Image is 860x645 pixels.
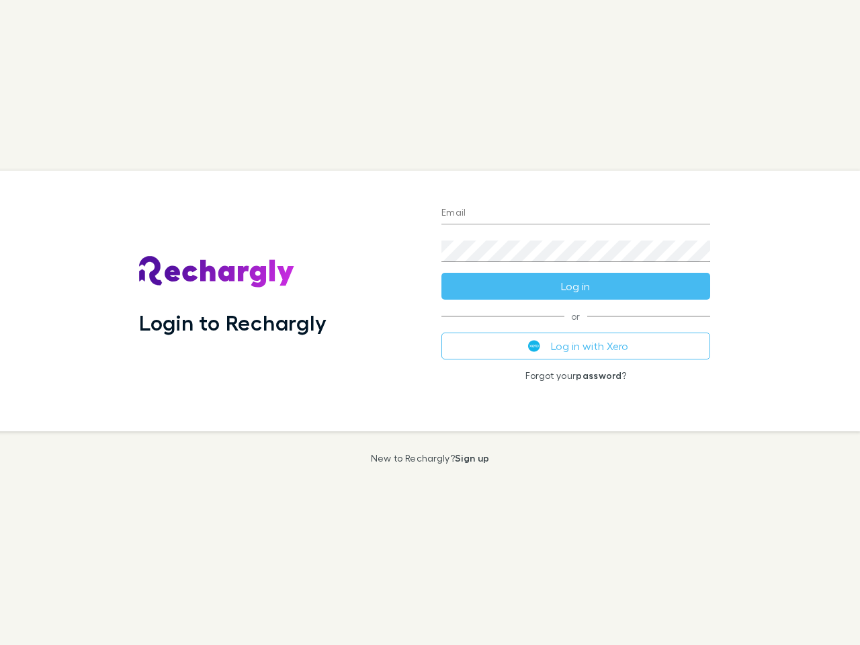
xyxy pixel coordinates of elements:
span: or [441,316,710,316]
a: password [576,370,621,381]
button: Log in [441,273,710,300]
a: Sign up [455,452,489,464]
p: Forgot your ? [441,370,710,381]
img: Rechargly's Logo [139,256,295,288]
h1: Login to Rechargly [139,310,327,335]
button: Log in with Xero [441,333,710,359]
img: Xero's logo [528,340,540,352]
p: New to Rechargly? [371,453,490,464]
